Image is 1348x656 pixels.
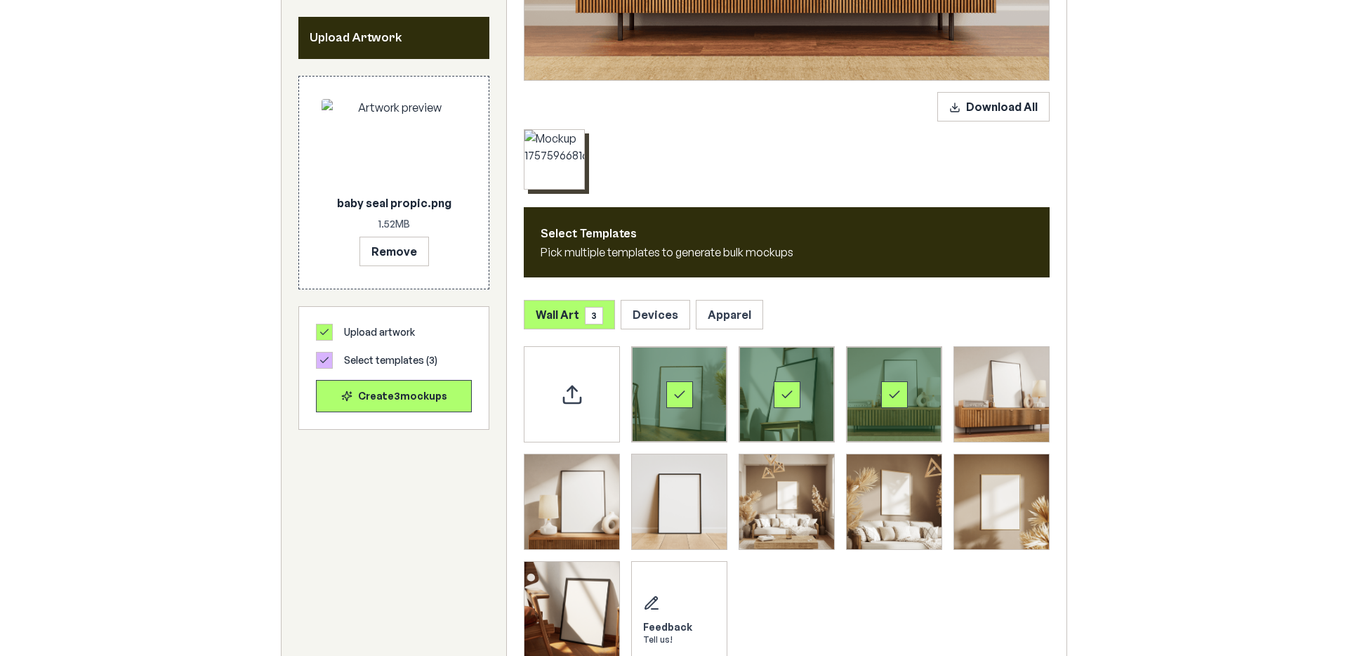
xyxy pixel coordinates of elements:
button: Devices [621,300,690,329]
div: Feedback [643,620,692,634]
button: Apparel [696,300,763,329]
div: Select template Framed Poster 7 [739,454,835,550]
div: Select template Framed Poster 4 [953,346,1050,442]
span: Select templates ( 3 ) [344,353,437,367]
div: Select template Framed Poster [631,346,727,442]
div: Select template Framed Poster 2 [739,346,835,442]
div: Select template Framed Poster 9 [953,454,1050,550]
button: Remove [359,237,429,266]
img: Framed Poster 4 [954,347,1049,442]
button: Wall Art3 [524,300,615,329]
img: Framed Poster 5 [524,454,619,549]
img: Framed Poster 9 [954,454,1049,549]
div: Select template Framed Poster 3 [846,346,942,442]
p: 1.52 MB [322,217,466,231]
div: Select template Framed Poster 5 [524,454,620,550]
p: Pick multiple templates to generate bulk mockups [541,244,1033,261]
span: Upload artwork [344,325,415,339]
div: Select template Framed Poster 8 [846,454,942,550]
span: 3 [585,307,603,324]
button: Create3mockups [316,380,472,412]
h2: Upload Artwork [310,28,478,48]
p: baby seal propic.png [322,195,466,211]
div: Upload custom PSD template [524,346,620,442]
div: Tell us! [643,634,692,645]
button: Download All [937,92,1050,122]
div: Select template Framed Poster 6 [631,454,727,550]
div: Create 3 mockup s [328,389,460,403]
img: Framed Poster 8 [847,454,941,549]
img: Framed Poster 7 [739,454,834,549]
img: Framed Poster 6 [632,454,727,549]
img: Artwork preview [322,99,466,189]
h3: Select Templates [541,224,1033,244]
